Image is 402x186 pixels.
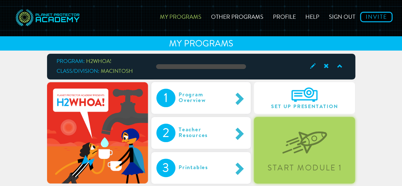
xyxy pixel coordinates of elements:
span: Collapse [332,62,345,71]
img: A6IEyHKz3Om3AAAAAElFTkSuQmCC [291,87,317,102]
div: Teacher Resources [175,124,232,142]
span: Edit Class [305,62,319,71]
img: svg+xml;base64,PD94bWwgdmVyc2lvbj0iMS4wIiBlbmNvZGluZz0idXRmLTgiPz4NCjwhLS0gR2VuZXJhdG9yOiBBZG9iZS... [14,5,81,31]
a: Invite [360,12,392,22]
a: My Programs [155,5,206,27]
div: 3 [156,159,175,177]
span: Set Up Presentation [259,104,350,110]
a: Sign out [324,5,360,27]
img: startLevel-067b1d7070320fa55a55bc2f2caa8c2a.png [282,121,327,154]
a: Help [301,5,324,27]
img: h2whoa-2c81689cb1d200f7f297e1bfba69f72b.png [47,82,148,183]
div: 1 [156,89,175,107]
div: Printables [175,159,225,177]
a: Profile [268,5,301,27]
div: 2 [156,124,175,142]
span: Program: [57,59,85,64]
span: H2WHOA! [86,59,111,64]
div: Start Module 1 [255,164,354,172]
span: Class/Division: [57,69,99,74]
a: Other Programs [206,5,268,27]
span: Archive Class [319,62,332,71]
span: MacIntosh [101,69,133,74]
div: Program Overview [175,89,232,107]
